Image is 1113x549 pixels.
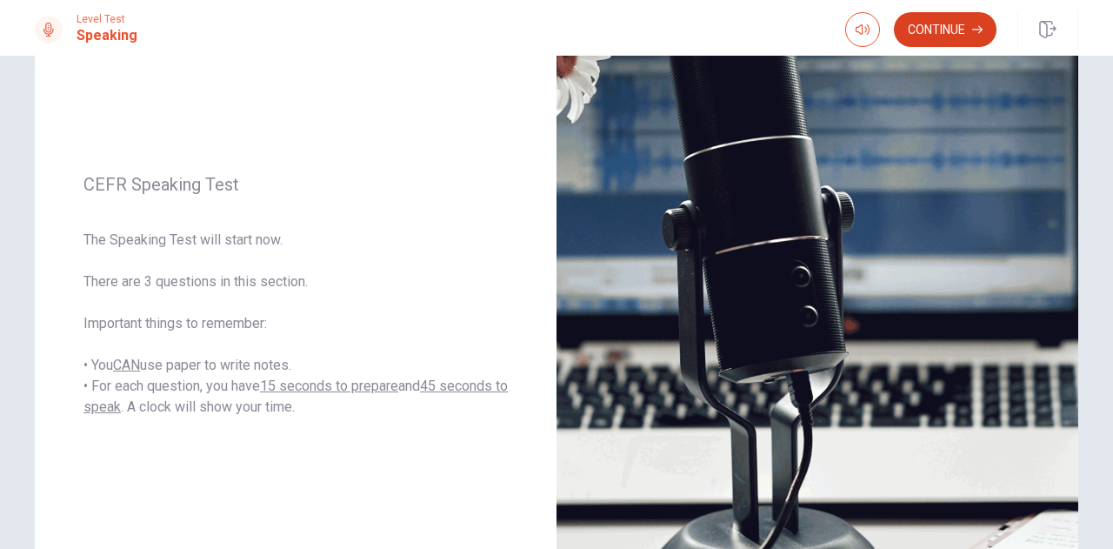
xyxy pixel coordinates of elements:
[77,25,137,46] h1: Speaking
[77,13,137,25] span: Level Test
[83,174,508,195] span: CEFR Speaking Test
[260,378,398,394] u: 15 seconds to prepare
[894,12,996,47] button: Continue
[83,230,508,418] span: The Speaking Test will start now. There are 3 questions in this section. Important things to reme...
[113,357,140,373] u: CAN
